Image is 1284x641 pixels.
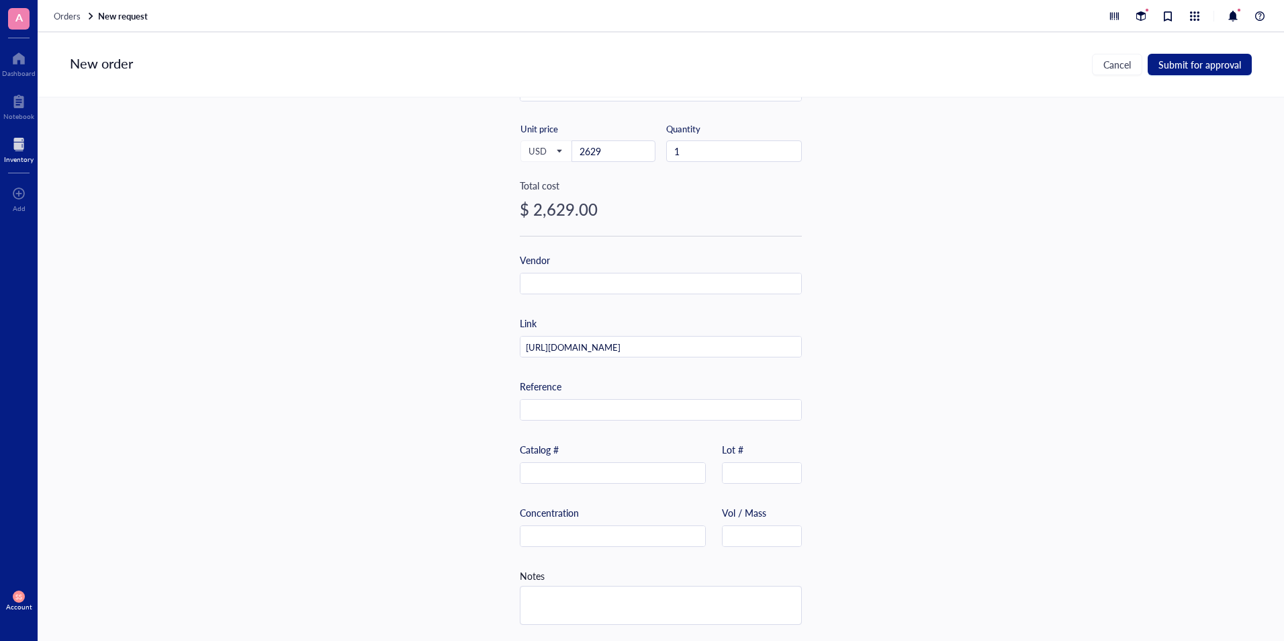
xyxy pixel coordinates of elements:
[520,123,604,135] div: Unit price
[722,505,766,520] div: Vol / Mass
[2,48,36,77] a: Dashboard
[1103,59,1131,70] span: Cancel
[2,69,36,77] div: Dashboard
[520,379,561,394] div: Reference
[520,198,802,220] div: $ 2,629.00
[1158,59,1241,70] span: Submit for approval
[3,91,34,120] a: Notebook
[15,9,23,26] span: A
[520,505,579,520] div: Concentration
[70,54,133,75] div: New order
[722,442,743,457] div: Lot #
[520,568,545,583] div: Notes
[6,603,32,611] div: Account
[15,593,21,601] span: SS
[54,10,95,22] a: Orders
[98,10,150,22] a: New request
[520,316,537,331] div: Link
[54,9,81,22] span: Orders
[3,112,34,120] div: Notebook
[529,145,561,157] span: USD
[13,204,26,212] div: Add
[520,442,559,457] div: Catalog #
[666,123,802,135] div: Quantity
[4,155,34,163] div: Inventory
[1148,54,1252,75] button: Submit for approval
[1092,54,1142,75] button: Cancel
[520,253,550,267] div: Vendor
[520,178,802,193] div: Total cost
[4,134,34,163] a: Inventory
